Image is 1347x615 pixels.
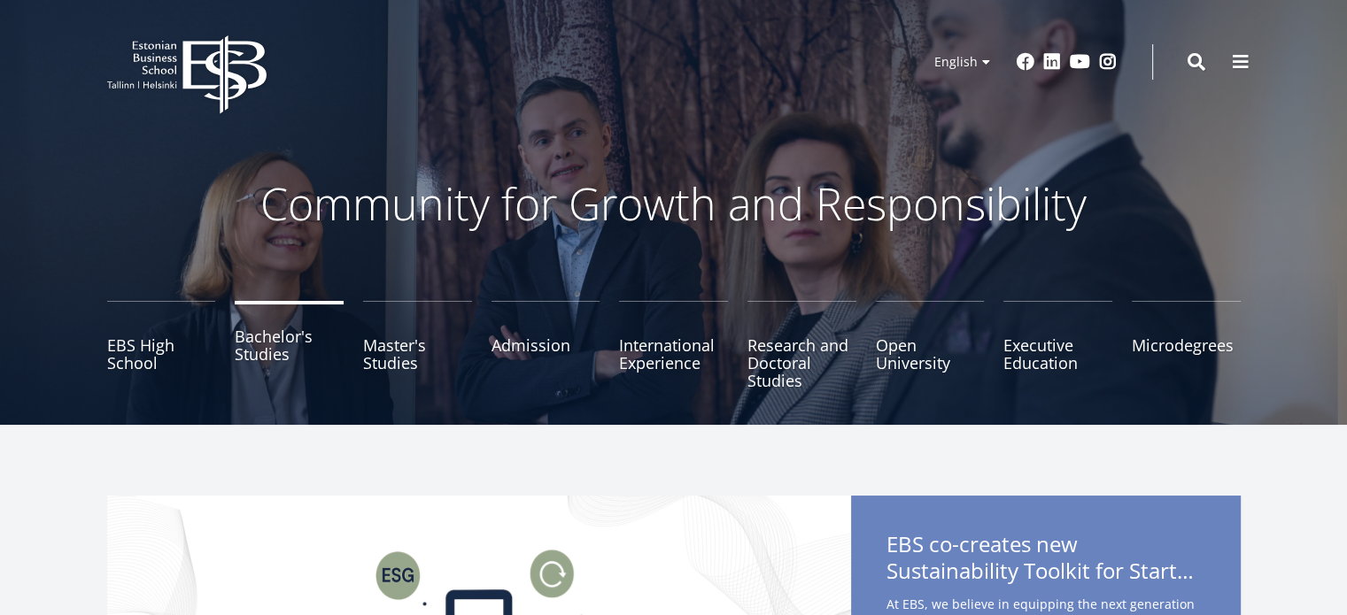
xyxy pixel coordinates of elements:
a: Instagram [1099,53,1117,71]
a: Facebook [1017,53,1034,71]
a: Open University [876,301,985,389]
a: Linkedin [1043,53,1061,71]
span: EBS co-creates new [886,531,1205,589]
p: Community for Growth and Responsibility [205,177,1143,230]
a: Executive Education [1003,301,1112,389]
a: EBS High School [107,301,216,389]
span: Sustainability Toolkit for Startups [886,557,1205,584]
a: Admission [492,301,600,389]
a: International Experience [619,301,728,389]
a: Research and Doctoral Studies [747,301,856,389]
a: Bachelor's Studies [235,301,344,389]
a: Master's Studies [363,301,472,389]
a: Youtube [1070,53,1090,71]
a: Microdegrees [1132,301,1241,389]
